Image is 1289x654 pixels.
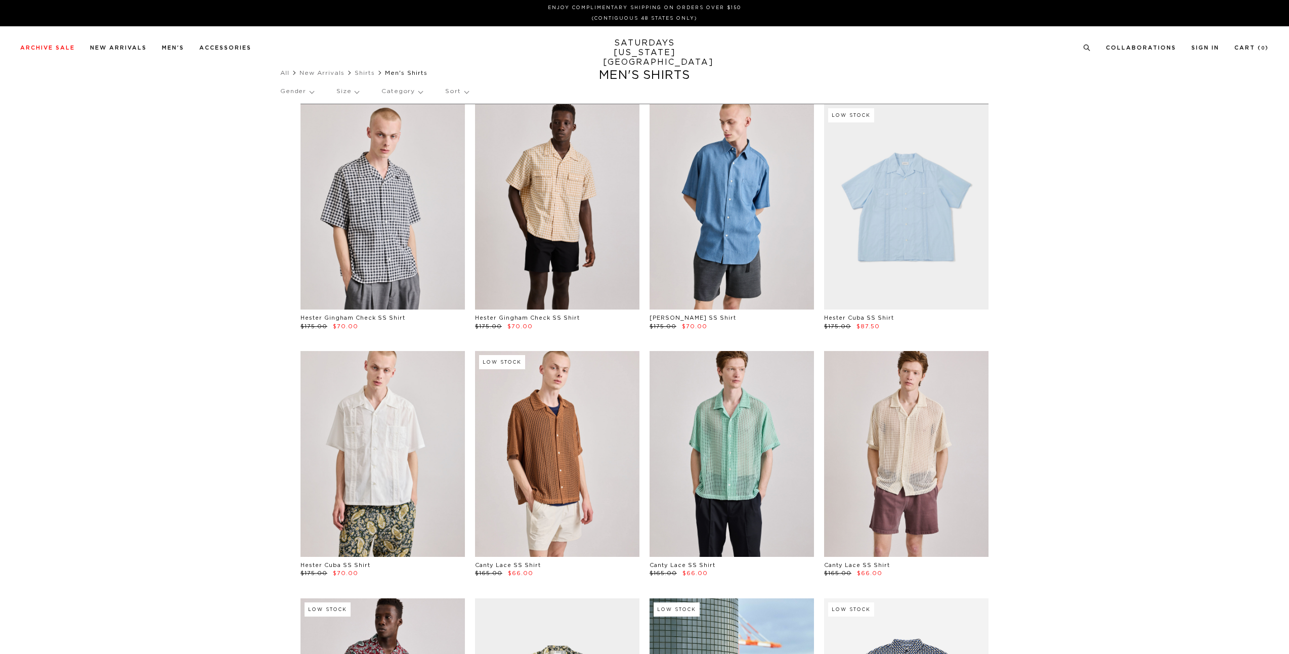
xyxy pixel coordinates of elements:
a: Hester Gingham Check SS Shirt [300,315,405,321]
span: $175.00 [475,324,502,329]
a: Men's [162,45,184,51]
p: Category [381,80,422,103]
span: $66.00 [857,571,882,576]
span: $165.00 [650,571,677,576]
a: Accessories [199,45,251,51]
div: Low Stock [305,602,351,617]
a: New Arrivals [299,70,345,76]
span: $70.00 [333,324,358,329]
a: Hester Cuba SS Shirt [824,315,894,321]
a: SATURDAYS[US_STATE][GEOGRAPHIC_DATA] [603,38,686,67]
span: $70.00 [333,571,358,576]
div: Low Stock [654,602,700,617]
a: Cart (0) [1234,45,1269,51]
a: Canty Lace SS Shirt [824,562,890,568]
a: Sign In [1191,45,1219,51]
a: [PERSON_NAME] SS Shirt [650,315,736,321]
p: Enjoy Complimentary Shipping on Orders Over $150 [24,4,1265,12]
span: $87.50 [856,324,880,329]
span: $70.00 [682,324,707,329]
p: Size [336,80,359,103]
a: All [280,70,289,76]
span: $66.00 [682,571,708,576]
span: $175.00 [300,571,327,576]
span: $165.00 [475,571,502,576]
p: (Contiguous 48 States Only) [24,15,1265,22]
p: Gender [280,80,314,103]
span: $66.00 [508,571,533,576]
a: Hester Gingham Check SS Shirt [475,315,580,321]
div: Low Stock [828,108,874,122]
a: Archive Sale [20,45,75,51]
span: $175.00 [650,324,676,329]
a: Collaborations [1106,45,1176,51]
div: Low Stock [828,602,874,617]
small: 0 [1261,46,1265,51]
a: Shirts [355,70,375,76]
a: New Arrivals [90,45,147,51]
div: Low Stock [479,355,525,369]
p: Sort [445,80,468,103]
span: $70.00 [507,324,533,329]
span: $175.00 [300,324,327,329]
span: $175.00 [824,324,851,329]
span: Men's Shirts [385,70,427,76]
span: $165.00 [824,571,851,576]
a: Canty Lace SS Shirt [650,562,715,568]
a: Canty Lace SS Shirt [475,562,541,568]
a: Hester Cuba SS Shirt [300,562,370,568]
